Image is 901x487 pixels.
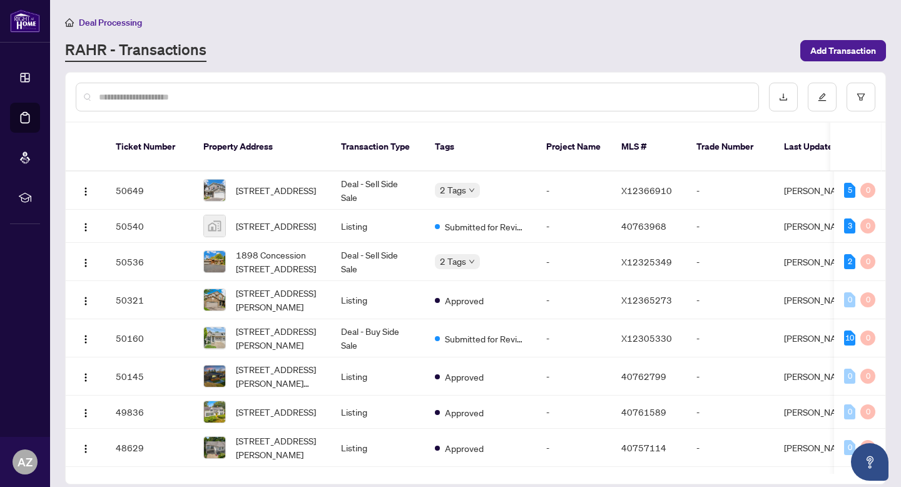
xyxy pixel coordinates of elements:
[774,281,868,319] td: [PERSON_NAME]
[236,219,316,233] span: [STREET_ADDRESS]
[445,332,526,346] span: Submitted for Review
[81,258,91,268] img: Logo
[76,402,96,422] button: Logo
[818,93,827,101] span: edit
[686,429,774,467] td: -
[204,401,225,423] img: thumbnail-img
[81,222,91,232] img: Logo
[76,366,96,386] button: Logo
[844,404,855,419] div: 0
[10,9,40,33] img: logo
[536,429,611,467] td: -
[236,434,321,461] span: [STREET_ADDRESS][PERSON_NAME]
[774,243,868,281] td: [PERSON_NAME]
[236,324,321,352] span: [STREET_ADDRESS][PERSON_NAME]
[621,185,672,196] span: X12366910
[844,331,855,346] div: 10
[621,220,666,232] span: 40763968
[236,286,321,314] span: [STREET_ADDRESS][PERSON_NAME]
[536,243,611,281] td: -
[860,218,875,233] div: 0
[106,396,193,429] td: 49836
[425,123,536,172] th: Tags
[621,332,672,344] span: X12305330
[686,243,774,281] td: -
[774,357,868,396] td: [PERSON_NAME]
[236,248,321,275] span: 1898 Concession [STREET_ADDRESS]
[106,123,193,172] th: Ticket Number
[445,294,484,307] span: Approved
[860,440,875,455] div: 0
[76,328,96,348] button: Logo
[536,396,611,429] td: -
[445,406,484,419] span: Approved
[686,123,774,172] th: Trade Number
[779,93,788,101] span: download
[851,443,888,481] button: Open asap
[65,18,74,27] span: home
[611,123,686,172] th: MLS #
[860,369,875,384] div: 0
[236,405,316,419] span: [STREET_ADDRESS]
[860,331,875,346] div: 0
[331,210,425,243] td: Listing
[81,408,91,418] img: Logo
[65,39,206,62] a: RAHR - Transactions
[469,187,475,193] span: down
[440,183,466,197] span: 2 Tags
[204,251,225,272] img: thumbnail-img
[844,254,855,269] div: 2
[81,372,91,382] img: Logo
[204,215,225,237] img: thumbnail-img
[236,183,316,197] span: [STREET_ADDRESS]
[204,366,225,387] img: thumbnail-img
[331,319,425,357] td: Deal - Buy Side Sale
[79,17,142,28] span: Deal Processing
[860,404,875,419] div: 0
[686,210,774,243] td: -
[774,210,868,243] td: [PERSON_NAME]
[536,357,611,396] td: -
[440,254,466,269] span: 2 Tags
[76,216,96,236] button: Logo
[536,123,611,172] th: Project Name
[808,83,837,111] button: edit
[331,357,425,396] td: Listing
[331,172,425,210] td: Deal - Sell Side Sale
[18,453,33,471] span: AZ
[860,254,875,269] div: 0
[536,172,611,210] td: -
[621,294,672,305] span: X12365273
[844,440,855,455] div: 0
[844,369,855,384] div: 0
[774,123,868,172] th: Last Updated By
[106,281,193,319] td: 50321
[621,406,666,418] span: 40761589
[686,357,774,396] td: -
[621,442,666,453] span: 40757114
[193,123,331,172] th: Property Address
[204,327,225,349] img: thumbnail-img
[106,429,193,467] td: 48629
[536,319,611,357] td: -
[445,441,484,455] span: Approved
[774,429,868,467] td: [PERSON_NAME]
[686,396,774,429] td: -
[331,123,425,172] th: Transaction Type
[106,243,193,281] td: 50536
[81,444,91,454] img: Logo
[81,187,91,197] img: Logo
[860,183,875,198] div: 0
[860,292,875,307] div: 0
[857,93,865,101] span: filter
[76,180,96,200] button: Logo
[236,362,321,390] span: [STREET_ADDRESS][PERSON_NAME][PERSON_NAME]
[106,357,193,396] td: 50145
[686,319,774,357] td: -
[774,396,868,429] td: [PERSON_NAME]
[536,281,611,319] td: -
[81,296,91,306] img: Logo
[536,210,611,243] td: -
[331,281,425,319] td: Listing
[204,289,225,310] img: thumbnail-img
